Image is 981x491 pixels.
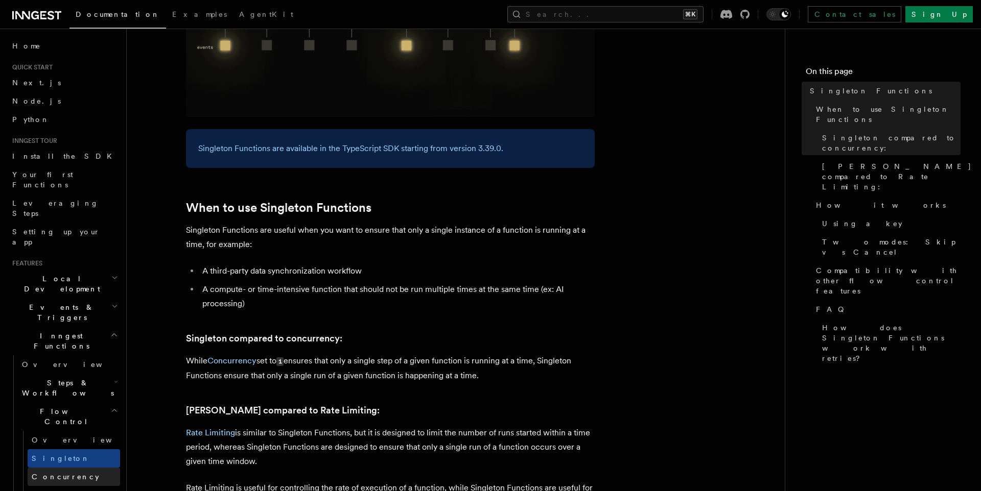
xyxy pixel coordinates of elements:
p: is similar to Singleton Functions, but it is designed to limit the number of runs started within ... [186,426,595,469]
span: Steps & Workflows [18,378,114,398]
span: Singleton compared to concurrency: [822,133,961,153]
span: Concurrency [32,473,99,481]
span: Two modes: Skip vs Cancel [822,237,961,257]
a: Concurrency [28,468,120,486]
span: Singleton Functions [810,86,932,96]
span: Singleton [32,454,90,462]
code: 1 [276,357,284,366]
span: Overview [22,360,127,369]
a: Node.js [8,92,120,110]
a: FAQ [812,300,961,318]
a: When to use Singleton Functions [812,100,961,129]
a: Next.js [8,73,120,92]
a: Python [8,110,120,129]
span: Using a key [822,218,902,229]
span: FAQ [816,304,849,314]
a: Rate Limiting [186,428,235,437]
span: Examples [172,10,227,18]
span: [PERSON_NAME] compared to Rate Limiting: [822,161,972,192]
span: Node.js [12,97,61,105]
span: When to use Singleton Functions [816,104,961,125]
li: A third-party data synchronization workflow [199,264,595,278]
a: Examples [166,3,233,28]
span: Python [12,115,50,124]
a: Concurrency [207,356,256,365]
li: A compute- or time-intensive function that should not be run multiple times at the same time (ex:... [199,282,595,311]
a: Using a key [818,214,961,233]
p: While set to ensures that only a single step of a given function is running at a time, Singleton ... [186,354,595,383]
span: Quick start [8,63,53,71]
a: Compatibility with other flow control features [812,261,961,300]
a: Your first Functions [8,165,120,194]
button: Flow Control [18,402,120,431]
span: Home [12,41,41,51]
button: Inngest Functions [8,327,120,355]
a: Singleton compared to concurrency: [818,129,961,157]
a: Contact sales [808,6,901,22]
a: Overview [18,355,120,374]
span: Flow Control [18,406,111,427]
span: How it works [816,200,946,210]
button: Local Development [8,269,120,298]
span: Overview [32,436,137,444]
span: Local Development [8,274,111,294]
span: Setting up your app [12,228,100,246]
span: Inngest tour [8,137,57,145]
button: Search...⌘K [507,6,704,22]
a: Setting up your app [8,223,120,251]
span: Features [8,259,42,267]
span: Documentation [76,10,160,18]
span: AgentKit [239,10,293,18]
a: Singleton Functions [806,82,961,100]
a: Singleton [28,449,120,468]
button: Steps & Workflows [18,374,120,402]
a: AgentKit [233,3,299,28]
h4: On this page [806,65,961,82]
a: [PERSON_NAME] compared to Rate Limiting: [186,403,380,418]
span: Leveraging Steps [12,199,99,217]
span: Install the SDK [12,152,118,160]
a: Sign Up [905,6,973,22]
span: Next.js [12,79,61,87]
a: Home [8,37,120,55]
span: Compatibility with other flow control features [816,265,961,296]
p: Singleton Functions are useful when you want to ensure that only a single instance of a function ... [186,223,595,252]
span: Events & Triggers [8,302,111,323]
a: [PERSON_NAME] compared to Rate Limiting: [818,157,961,196]
a: How does Singleton Functions work with retries? [818,318,961,367]
a: Install the SDK [8,147,120,165]
span: How does Singleton Functions work with retries? [822,323,961,363]
p: Singleton Functions are available in the TypeScript SDK starting from version 3.39.0. [198,141,582,156]
a: When to use Singleton Functions [186,201,371,215]
button: Toggle dark mode [766,8,791,20]
span: Your first Functions [12,170,73,189]
a: Two modes: Skip vs Cancel [818,233,961,261]
a: Leveraging Steps [8,194,120,223]
a: How it works [812,196,961,214]
kbd: ⌘K [683,9,697,19]
button: Events & Triggers [8,298,120,327]
span: Inngest Functions [8,331,110,351]
a: Overview [28,431,120,449]
a: Documentation [69,3,166,29]
a: Singleton compared to concurrency: [186,331,342,346]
